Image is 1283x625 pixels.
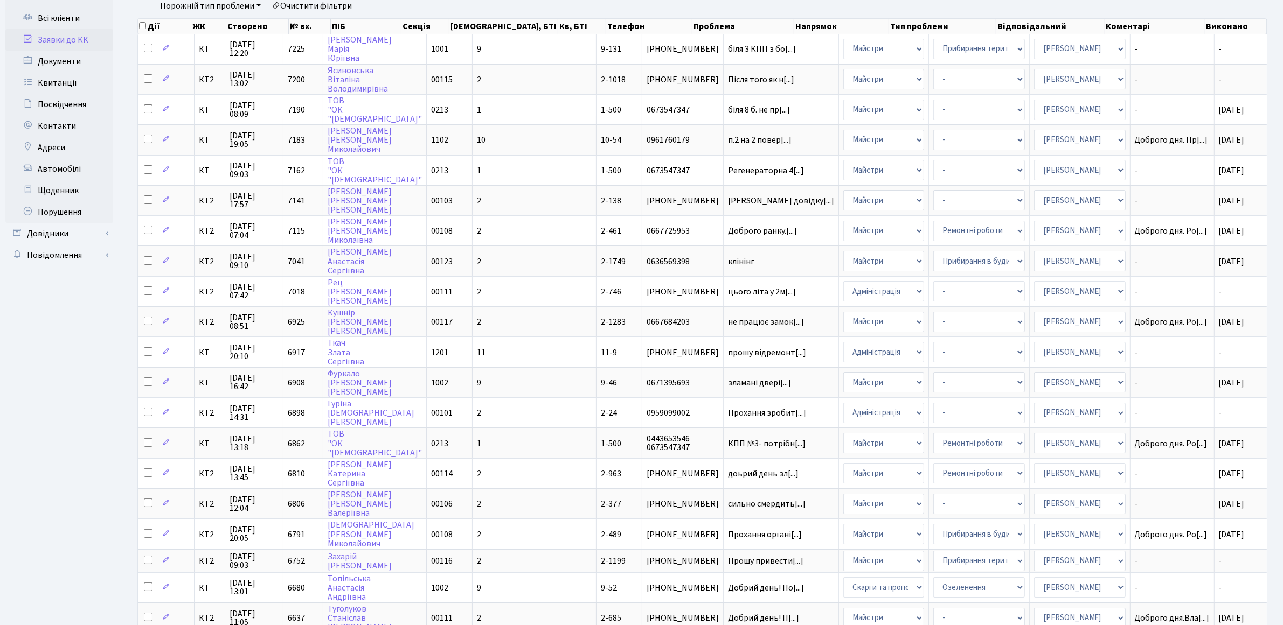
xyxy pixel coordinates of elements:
span: - [1135,409,1210,417]
span: [DATE] 09:10 [230,252,279,270]
span: 00111 [431,612,453,624]
span: КТ [199,348,220,357]
span: 0961760179 [647,136,719,144]
span: 0636569398 [647,257,719,266]
span: - [1135,257,1210,266]
span: [DATE] 16:42 [230,374,279,391]
span: - [1135,75,1210,84]
span: 11-9 [601,347,617,359]
span: КТ2 [199,557,220,565]
span: 2 [477,195,481,207]
span: 1 [477,104,481,116]
span: [DATE] [1219,438,1245,450]
span: - [1135,287,1210,296]
span: - [1135,500,1210,508]
span: КТ [199,106,220,114]
span: - [1135,348,1210,357]
span: клінінг [728,257,834,266]
span: 6908 [288,377,305,389]
span: 2 [477,316,481,328]
span: [DATE] [1219,316,1245,328]
a: [PERSON_NAME][PERSON_NAME]Миколайович [328,125,392,155]
a: Порушення [5,201,113,223]
span: [DATE] [1219,468,1245,480]
span: 2 [477,498,481,510]
span: [DATE] [1219,225,1245,237]
a: Щоденник [5,180,113,201]
a: Гуріна[DEMOGRAPHIC_DATA][PERSON_NAME] [328,398,414,428]
span: 2-1283 [601,316,626,328]
span: - [1219,347,1222,359]
span: [DATE] 13:45 [230,465,279,482]
span: 00115 [431,74,453,86]
span: 7041 [288,256,305,268]
a: [DEMOGRAPHIC_DATA][PERSON_NAME]Миколайович [328,519,414,550]
span: 7018 [288,286,305,298]
span: КТ [199,439,220,448]
span: - [1219,555,1222,567]
span: КТ2 [199,318,220,326]
span: [PHONE_NUMBER] [647,45,719,53]
span: Доброго дня. Пр[...] [1135,134,1208,146]
span: КТ2 [199,530,220,539]
span: [DATE] [1219,377,1245,389]
span: цього літа у 2м[...] [728,286,796,298]
span: 6791 [288,529,305,540]
span: [DATE] 09:03 [230,552,279,570]
span: 00108 [431,225,453,237]
span: 00106 [431,498,453,510]
span: 11 [477,347,486,359]
span: [DATE] [1219,612,1245,624]
span: 7200 [288,74,305,86]
span: 00108 [431,529,453,540]
a: Контакти [5,115,113,137]
a: Квитанції [5,72,113,94]
span: 9-52 [601,582,617,594]
a: [PERSON_NAME][PERSON_NAME]Миколаївна [328,216,392,246]
span: КТ2 [199,257,220,266]
span: - [1135,557,1210,565]
span: КТ [199,584,220,592]
a: Захарій[PERSON_NAME] [328,551,392,572]
span: 6925 [288,316,305,328]
span: КТ2 [199,614,220,622]
span: 2-138 [601,195,621,207]
a: [PERSON_NAME]МаріяЮріївна [328,34,392,64]
span: - [1135,106,1210,114]
a: [PERSON_NAME][PERSON_NAME][PERSON_NAME] [328,186,392,216]
span: 2-1749 [601,256,626,268]
span: - [1219,582,1222,594]
span: 00116 [431,555,453,567]
span: 6862 [288,438,305,450]
span: - [1219,74,1222,86]
span: 2-685 [601,612,621,624]
span: КТ2 [199,469,220,478]
span: доьрий день зл[...] [728,468,799,480]
span: [PHONE_NUMBER] [647,584,719,592]
span: 2-489 [601,529,621,540]
span: - [1135,196,1210,205]
th: Створено [226,19,289,34]
span: - [1135,45,1210,53]
span: 2 [477,407,481,419]
span: 10-54 [601,134,621,146]
span: [DATE] 08:51 [230,313,279,331]
span: п.2 на 2 повер[...] [728,134,792,146]
span: 00103 [431,195,453,207]
span: 2-461 [601,225,621,237]
span: - [1135,584,1210,592]
span: 1102 [431,134,448,146]
span: [DATE] 09:03 [230,161,279,179]
span: 2 [477,74,481,86]
span: 0959099002 [647,409,719,417]
span: 1-500 [601,438,621,450]
span: 2-1199 [601,555,626,567]
span: [DATE] [1219,195,1245,207]
span: [DATE] [1219,498,1245,510]
a: ТопільськаАнастасіяАндріївна [328,573,371,603]
span: КТ2 [199,227,220,235]
span: 2 [477,225,481,237]
span: 10 [477,134,486,146]
span: 0667725953 [647,227,719,235]
span: КТ2 [199,75,220,84]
